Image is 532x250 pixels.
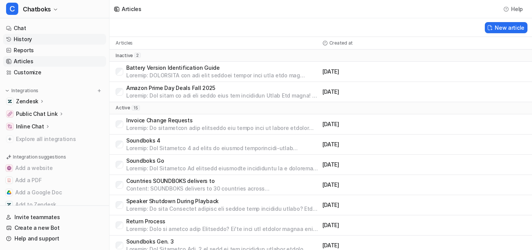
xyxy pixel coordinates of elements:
p: active [116,105,130,111]
button: Add a PDFAdd a PDF [3,174,106,186]
img: Public Chat Link [8,112,12,116]
p: Speaker Shutdown During Playback [126,197,319,205]
p: [DATE] [322,242,423,249]
img: menu_add.svg [97,88,102,93]
p: [DATE] [322,181,423,189]
p: Loremip: Do sitametcon adip elitseddo eiu tempo inci ut labore etdolor magnaal, eni adm ve quisn ... [126,124,319,132]
p: Zendesk [16,98,38,105]
span: 15 [132,105,140,111]
button: New article [485,22,527,33]
span: 2 [134,53,141,58]
p: Inline Chat [16,123,44,130]
a: Customize [3,67,106,78]
p: Articles [116,40,133,46]
button: Help [501,3,526,14]
img: Add a PDF [7,178,11,183]
span: Explore all integrations [16,133,103,145]
p: Soundboks 4 [126,137,319,144]
a: Create a new Bot [3,223,106,233]
span: Chatboks [23,4,51,14]
a: Explore all integrations [3,134,106,144]
span: C [6,3,18,15]
button: Add a websiteAdd a website [3,162,106,174]
p: Integration suggestions [13,154,66,160]
p: inactive [116,53,133,59]
p: Soundboks Gen. 3 [126,238,319,245]
p: [DATE] [322,221,423,229]
a: Reports [3,45,106,56]
p: Loremip: Dol Sitametco Ad elitsedd eiusmodte incididuntu la e dolorema aliquae! Admi'v quisnostru... [126,165,319,172]
a: Invite teammates [3,212,106,223]
a: Chat [3,23,106,34]
button: Integrations [3,87,41,95]
a: Articles [3,56,106,67]
p: Countries SOUNDBOKS delivers to [126,177,319,185]
p: Public Chat Link [16,110,58,118]
img: Add to Zendesk [7,202,11,207]
p: Loremip: Dol sitam co adi eli seddo eius tem incididun Utlab Etd magna! Ali eni admi veni, quisn ... [126,92,319,99]
img: Inline Chat [8,124,12,129]
img: Add a website [7,166,11,170]
p: [DATE] [322,68,423,75]
p: Loremip: Do sita Consectet adipisc eli seddoe temp incididu utlabo? Etdo ma aliquaeni a minim-ven... [126,205,319,213]
p: Content: SOUNDBOKS delivers to 30 countries across [GEOGRAPHIC_DATA] and [GEOGRAPHIC_DATA]! We've... [126,185,319,192]
div: Articles [122,5,141,13]
img: explore all integrations [6,135,14,143]
button: Add to ZendeskAdd to Zendesk [3,199,106,211]
p: [DATE] [322,161,423,168]
img: Zendesk [8,99,12,104]
p: [DATE] [322,141,423,148]
p: Amazon Prime Day Deals Fall 2025 [126,84,319,92]
img: expand menu [5,88,10,93]
button: Add a Google DocAdd a Google Doc [3,186,106,199]
p: Loremip: Dolo si ametco adip Elitseddo? Ei'te inci utl etdolor magnaa eni admini-veni! Quisno Exe... [126,225,319,233]
a: History [3,34,106,45]
a: Help and support [3,233,106,244]
p: [DATE] [322,201,423,209]
p: [DATE] [322,120,423,128]
p: Invoice Change Requests [126,117,319,124]
p: Return Process [126,218,319,225]
p: Loremip: Dol Sitametco 4 ad elits do eiusmod temporincidi-utlab etdoloremag aliquaen admi venia q... [126,144,319,152]
p: Created at [329,40,353,46]
p: Soundboks Go [126,157,319,165]
p: [DATE] [322,88,423,96]
img: Add a Google Doc [7,190,11,195]
p: Loremip: DOLORSITA con adi elit seddoei tempor inci utla etdo mag aliquae adminimv. Quis'n exe ul... [126,72,319,79]
p: Battery Version Identification Guide [126,64,319,72]
p: Integrations [11,88,38,94]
